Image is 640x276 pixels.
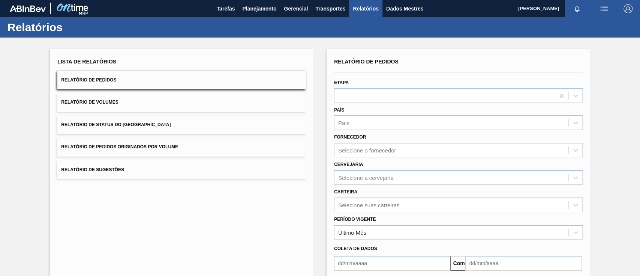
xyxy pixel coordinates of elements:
button: Relatório de Status do [GEOGRAPHIC_DATA] [57,116,306,134]
font: Comeu [453,260,471,266]
font: Relatório de Pedidos [334,59,399,65]
button: Relatório de Pedidos [57,71,306,89]
input: dd/mm/aaaa [465,256,582,271]
font: Selecione o fornecedor [338,147,396,154]
font: Relatório de Pedidos [61,77,116,83]
img: ações do usuário [600,4,609,13]
font: Relatório de Pedidos Originados por Volume [61,145,178,150]
button: Comeu [450,256,465,271]
img: Sair [624,4,633,13]
font: Fornecedor [334,134,366,140]
font: Transportes [315,6,345,12]
font: Carteira [334,189,357,195]
font: Coleta de dados [334,246,377,251]
font: Relatório de Sugestões [61,167,124,172]
font: Selecione suas carteiras [338,202,399,208]
font: Lista de Relatórios [57,59,116,65]
font: Período Vigente [334,217,376,222]
font: País [338,120,349,126]
font: Relatório de Status do [GEOGRAPHIC_DATA] [61,122,171,127]
font: Último Mês [338,229,366,235]
button: Relatório de Sugestões [57,160,306,179]
font: Dados Mestres [386,6,424,12]
font: Tarefas [217,6,235,12]
font: Relatórios [353,6,378,12]
font: Selecione a cervejaria [338,174,394,181]
input: dd/mm/aaaa [334,256,450,271]
font: Relatório de Volumes [61,100,118,105]
button: Notificações [565,3,589,14]
button: Relatório de Volumes [57,93,306,112]
font: Cervejaria [334,162,363,167]
font: Gerencial [284,6,308,12]
font: Planejamento [242,6,276,12]
font: Relatórios [7,21,63,33]
font: País [334,107,344,113]
font: Etapa [334,80,349,85]
button: Relatório de Pedidos Originados por Volume [57,138,306,156]
img: TNhmsLtSVTkK8tSr43FrP2fwEKptu5GPRR3wAAAABJRU5ErkJggg== [10,5,46,12]
font: [PERSON_NAME] [518,6,559,11]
